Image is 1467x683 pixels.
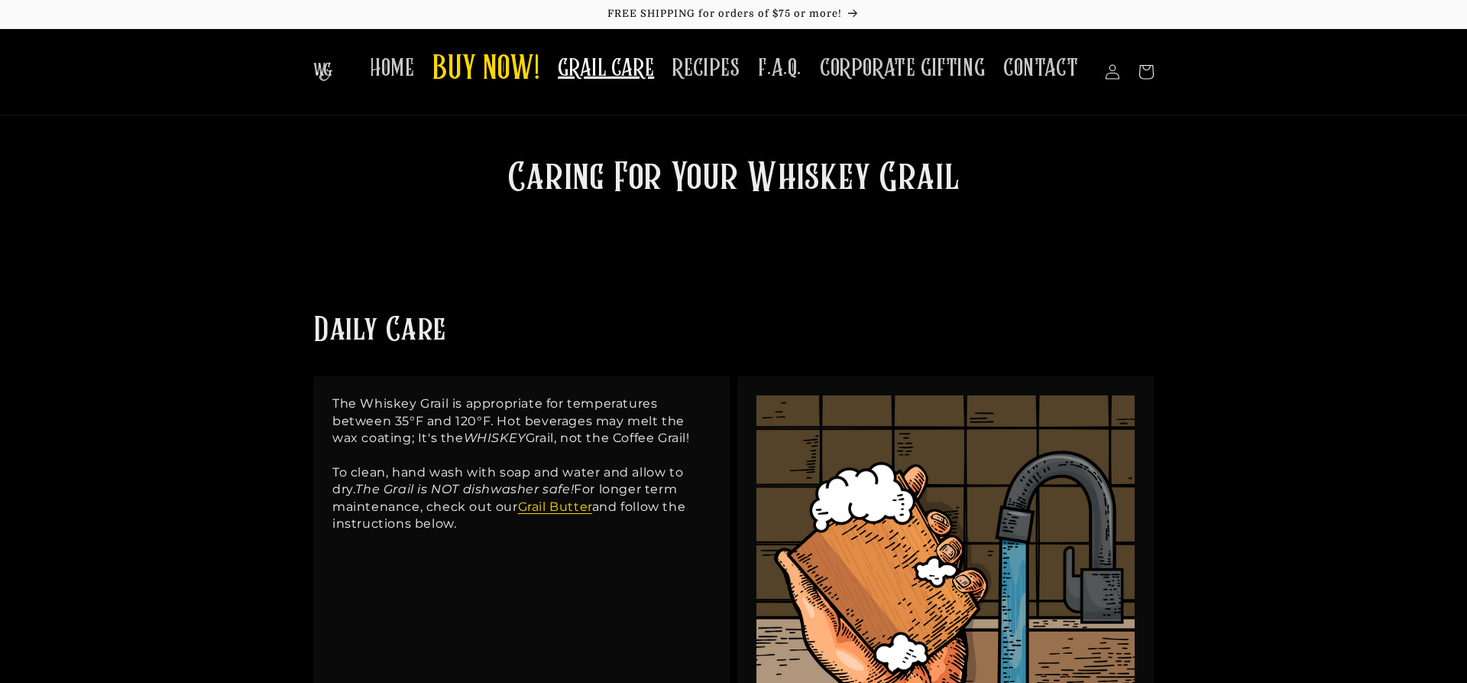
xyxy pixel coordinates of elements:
[672,54,740,83] span: RECIPES
[549,44,663,93] a: GRAIL CARE
[1003,54,1078,83] span: CONTACT
[820,54,985,83] span: CORPORATE GIFTING
[15,8,1452,21] p: FREE SHIPPING for orders of $75 or more!
[464,431,526,445] em: WHISKEY
[518,499,592,514] a: Grail Butter
[355,482,574,496] em: The Grail is NOT dishwasher safe!
[332,395,711,532] p: The Whiskey Grail is appropriate for temperatures between 35°F and 120°F. Hot beverages may melt ...
[663,44,749,93] a: RECIPES
[361,44,423,93] a: HOME
[994,44,1087,93] a: CONTACT
[313,63,332,81] img: The Whiskey Grail
[423,40,549,100] a: BUY NOW!
[558,54,654,83] span: GRAIL CARE
[313,310,446,353] h2: Daily Care
[749,44,811,93] a: F.A.Q.
[370,54,414,83] span: HOME
[432,49,539,91] span: BUY NOW!
[811,44,994,93] a: CORPORATE GIFTING
[758,54,802,83] span: F.A.Q.
[436,154,1031,206] h2: Caring For Your Whiskey Grail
